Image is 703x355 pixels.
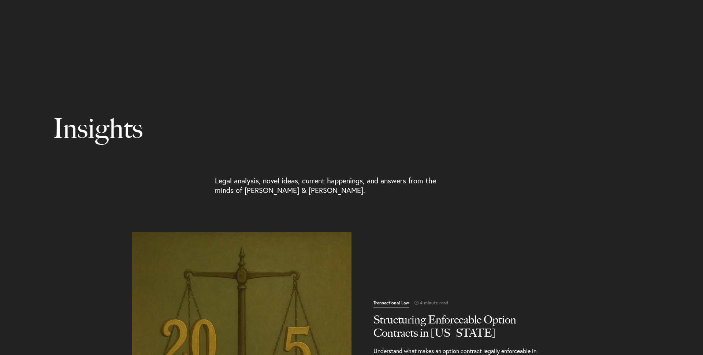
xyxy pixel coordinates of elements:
[373,313,549,340] h2: Structuring Enforceable Option Contracts in [US_STATE]
[215,176,451,195] p: Legal analysis, novel ideas, current happenings, and answers from the minds of [PERSON_NAME] & [P...
[414,301,419,305] img: icon-time-light.svg
[409,301,448,305] span: 4 minute read
[373,301,409,308] span: Transactional Law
